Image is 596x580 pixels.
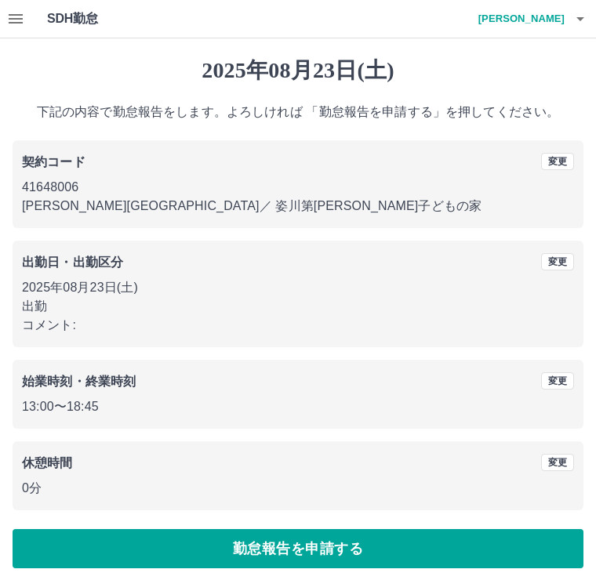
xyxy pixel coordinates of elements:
[541,153,574,170] button: 変更
[22,278,574,297] p: 2025年08月23日(土)
[22,456,73,469] b: 休憩時間
[541,253,574,270] button: 変更
[22,316,574,335] p: コメント:
[22,479,574,498] p: 0分
[22,155,85,169] b: 契約コード
[13,529,583,568] button: 勤怠報告を申請する
[13,103,583,121] p: 下記の内容で勤怠報告をします。よろしければ 「勤怠報告を申請する」を押してください。
[22,397,574,416] p: 13:00 〜 18:45
[541,454,574,471] button: 変更
[22,375,136,388] b: 始業時刻・終業時刻
[22,297,574,316] p: 出勤
[541,372,574,390] button: 変更
[22,256,123,269] b: 出勤日・出勤区分
[22,197,574,216] p: [PERSON_NAME][GEOGRAPHIC_DATA] ／ 姿川第[PERSON_NAME]子どもの家
[22,178,574,197] p: 41648006
[13,57,583,84] h1: 2025年08月23日(土)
